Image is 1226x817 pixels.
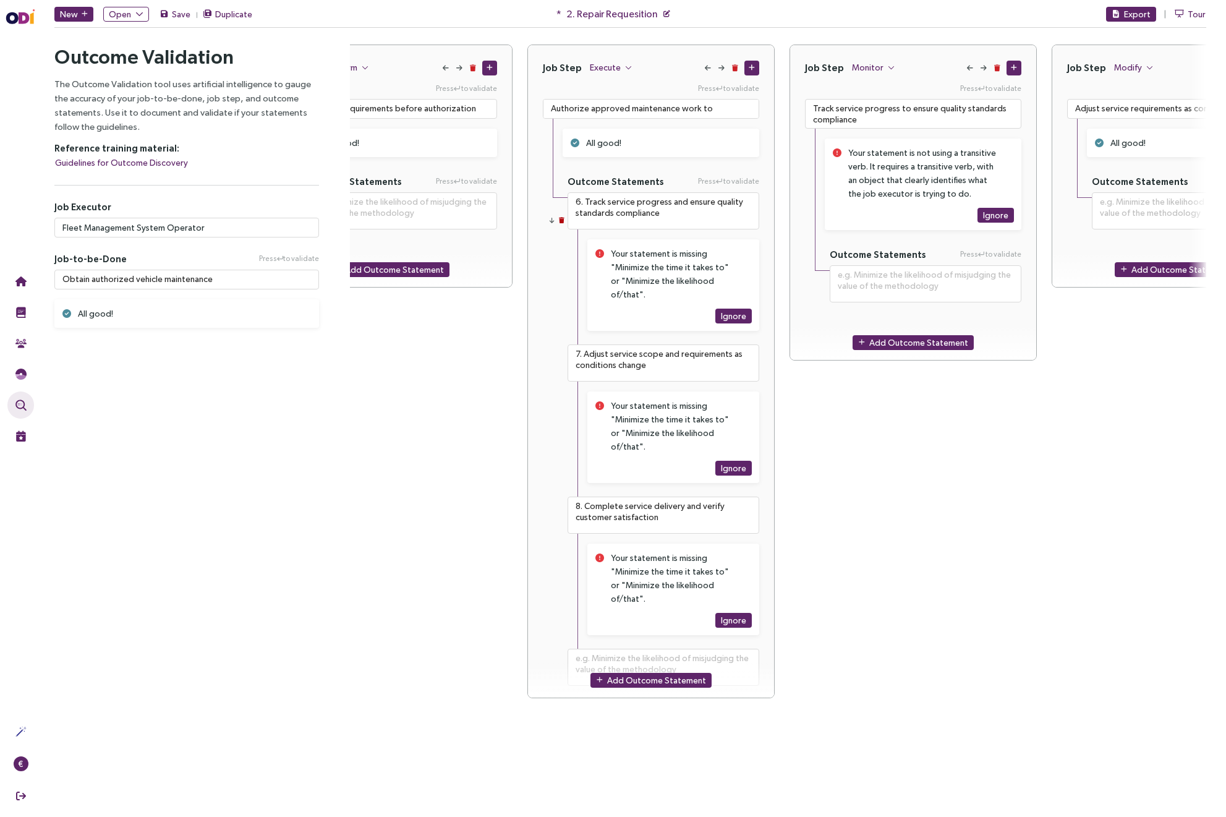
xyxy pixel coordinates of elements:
button: Ignore [977,208,1014,223]
span: Add Outcome Statement [869,336,968,349]
div: All good! [324,136,475,150]
span: Duplicate [215,7,252,21]
button: Move Right [717,64,726,73]
span: Ignore [721,461,746,475]
strong: Reference training material: [54,143,179,153]
h5: Outcome Statements [568,176,664,187]
button: Needs Framework [7,361,34,388]
button: Delete Job Step [731,64,739,73]
span: € [18,756,23,771]
img: Outcome Validation [15,400,27,411]
div: Your statement is not using a transitive verb. It requires a transitive verb, with an object that... [848,146,999,200]
div: All good! [78,307,297,320]
span: Open [109,7,131,21]
h4: Job Step [543,62,582,74]
button: Ignore [715,461,752,476]
h5: Outcome Statements [305,176,402,187]
span: Tour [1188,7,1206,21]
span: Guidelines for Outcome Discovery [55,156,188,169]
button: Delete Outcome Statement [558,216,565,224]
button: New [54,7,93,22]
span: Add Outcome Statement [607,674,706,687]
button: Guidelines for Outcome Discovery [54,155,189,170]
img: Community [15,338,27,349]
button: Community [7,330,34,357]
button: Move Left [966,64,974,73]
div: Your statement is missing "Minimize the time it takes to" or "Minimize the likelihood of/that". [611,247,737,301]
button: Home [7,268,34,295]
button: Actions [7,718,34,745]
textarea: Press Enter to validate [568,192,759,229]
button: Add Outcome Statement [853,335,974,350]
span: Monitor [852,61,883,74]
span: Export [1124,7,1151,21]
button: Move Down [548,216,556,224]
span: New [60,7,78,21]
button: Ignore [715,309,752,323]
button: Ignore [715,613,752,628]
img: JTBD Needs Framework [15,369,27,380]
div: Your statement is missing "Minimize the time it takes to" or "Minimize the likelihood of/that". [611,399,737,453]
img: Live Events [15,430,27,442]
button: Live Events [7,422,34,450]
button: Outcome Validation [7,391,34,419]
span: Execute [590,61,621,74]
img: Training [15,307,27,318]
h5: Outcome Statements [830,249,926,260]
h5: Outcome Statements [1092,176,1188,187]
span: Ignore [721,614,746,627]
textarea: Press Enter to validate [281,99,497,119]
input: e.g. Innovators [54,218,319,237]
span: Press to validate [698,176,759,187]
button: Delete Job Step [469,64,477,73]
button: Tour [1175,7,1206,22]
span: Job-to-be-Done [54,253,127,265]
span: Modify [1114,61,1142,74]
textarea: Press Enter to validate [305,192,497,229]
p: The Outcome Validation tool uses artificial intelligence to gauge the accuracy of your job-to-be-... [54,77,319,134]
textarea: Press Enter to validate [805,99,1021,129]
button: Move Left [441,64,450,73]
button: Save [159,7,191,22]
button: Delete Job Step [993,64,1002,73]
textarea: Press Enter to validate [543,99,759,119]
span: 2. Repair Requesition [566,6,658,22]
button: Duplicate [202,7,253,22]
span: Ignore [721,309,746,323]
textarea: Press Enter to validate [568,497,759,534]
button: € [7,750,34,777]
button: Open [103,7,149,22]
button: Monitor [851,60,895,75]
h2: Outcome Validation [54,45,319,69]
button: Modify [1113,60,1154,75]
h4: Job Step [805,62,844,74]
span: Save [172,7,190,21]
div: All good! [586,136,737,150]
button: Export [1106,7,1156,22]
button: Execute [589,60,632,75]
textarea: Press Enter to validate [568,649,759,686]
textarea: Press Enter to validate [568,344,759,382]
button: Sign Out [7,782,34,810]
button: Move Right [455,64,464,73]
button: Add Outcome Statement [590,673,712,688]
button: Add Outcome Statement [328,262,449,277]
img: Actions [15,726,27,737]
textarea: Press Enter to validate [830,265,1021,302]
span: Ignore [983,208,1008,222]
textarea: Press Enter to validate [54,270,319,289]
h5: Job Executor [54,201,319,213]
span: Press to validate [960,249,1021,260]
button: Rename study [663,4,671,24]
span: Press to validate [436,176,497,187]
button: Training [7,299,34,326]
button: Move Left [704,64,712,73]
h4: Job Step [1067,62,1106,74]
span: Add Outcome Statement [345,263,444,276]
div: Your statement is missing "Minimize the time it takes to" or "Minimize the likelihood of/that". [611,551,737,605]
button: Move Right [979,64,988,73]
span: Press to validate [259,253,319,265]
